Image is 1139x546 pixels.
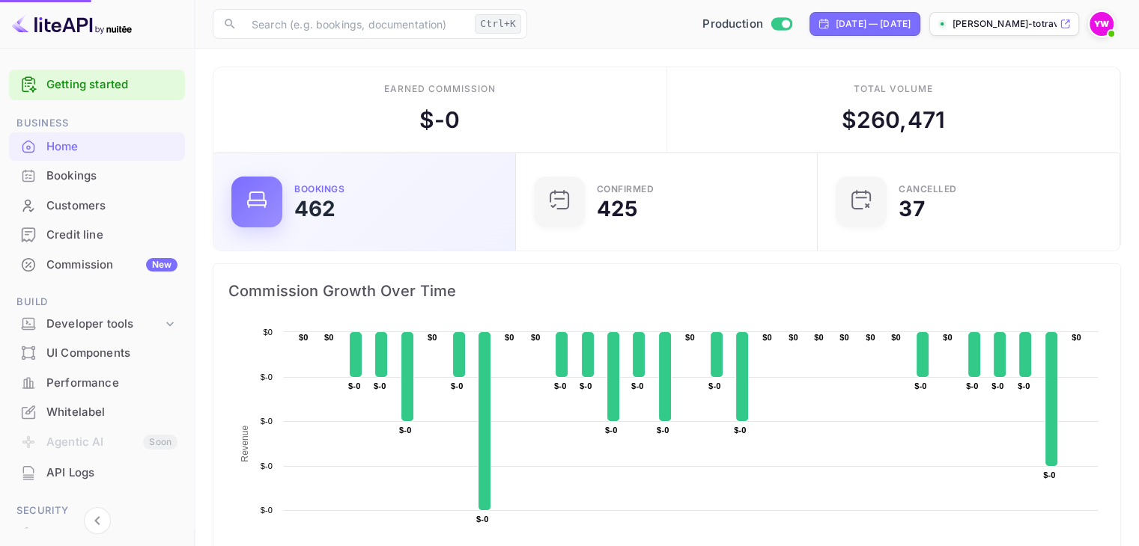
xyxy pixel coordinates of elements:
text: $-0 [399,426,411,435]
text: $0 [762,333,772,342]
text: $-0 [605,426,617,435]
text: $0 [263,328,273,337]
img: Yahav Winkler [1090,12,1114,36]
text: $-0 [708,381,720,390]
div: CANCELLED [899,185,957,194]
div: Credit line [9,221,185,250]
div: Bookings [46,168,177,185]
text: $0 [505,333,514,342]
span: Production [702,16,763,33]
div: Developer tools [46,316,163,333]
div: Performance [9,369,185,398]
span: Build [9,294,185,310]
div: Getting started [9,70,185,100]
div: Credit line [46,227,177,244]
div: Customers [9,191,185,221]
text: $-0 [348,381,360,390]
text: $0 [299,333,309,342]
text: $0 [428,333,437,342]
div: 37 [899,198,924,219]
div: Developer tools [9,311,185,337]
text: $-0 [451,381,463,390]
div: Whitelabel [46,404,177,421]
text: $0 [1072,333,1081,342]
text: $-0 [374,381,386,390]
div: API Logs [9,458,185,488]
div: Bookings [9,162,185,191]
div: UI Components [9,339,185,368]
div: 425 [597,198,637,219]
div: $ 260,471 [842,103,945,137]
div: Team management [46,525,177,542]
div: New [146,258,177,272]
div: Customers [46,197,177,215]
text: $-0 [554,381,566,390]
div: Performance [46,375,177,392]
p: [PERSON_NAME]-totravel... [953,17,1057,31]
a: Customers [9,191,185,219]
text: $-0 [261,372,273,381]
text: $-0 [476,515,488,524]
text: $-0 [914,381,926,390]
text: $-0 [631,381,643,390]
img: LiteAPI logo [12,12,132,36]
text: $-0 [261,417,273,426]
div: Ctrl+K [475,14,521,34]
text: $0 [839,333,849,342]
text: $-0 [657,426,669,435]
text: $0 [685,333,695,342]
span: Commission Growth Over Time [228,279,1105,303]
text: $0 [789,333,798,342]
a: CommissionNew [9,251,185,278]
a: Getting started [46,76,177,93]
text: $0 [531,333,541,342]
div: UI Components [46,345,177,362]
text: $-0 [1043,470,1055,479]
text: $-0 [734,426,746,435]
span: Security [9,503,185,519]
a: Whitelabel [9,398,185,426]
a: Home [9,132,185,160]
text: $0 [814,333,824,342]
div: CommissionNew [9,251,185,280]
text: $0 [324,333,334,342]
div: Bookings [294,185,344,194]
text: $0 [943,333,953,342]
a: Bookings [9,162,185,189]
text: Revenue [240,425,250,461]
div: 462 [294,198,335,219]
div: Total volume [853,82,933,96]
div: Commission [46,257,177,274]
a: Performance [9,369,185,396]
text: $0 [866,333,875,342]
text: $-0 [580,381,592,390]
div: Switch to Sandbox mode [696,16,798,33]
div: Confirmed [597,185,654,194]
a: API Logs [9,458,185,486]
div: Home [46,138,177,156]
div: Earned commission [384,82,495,96]
text: $-0 [966,381,978,390]
div: Home [9,132,185,162]
a: Credit line [9,221,185,248]
div: $ -0 [419,103,460,137]
input: Search (e.g. bookings, documentation) [243,9,469,39]
div: API Logs [46,464,177,482]
text: $-0 [261,506,273,515]
text: $-0 [991,381,1003,390]
button: Collapse navigation [84,507,111,534]
div: [DATE] — [DATE] [836,17,911,31]
div: Whitelabel [9,398,185,427]
text: $0 [891,333,901,342]
span: Business [9,115,185,132]
text: $-0 [261,461,273,470]
text: $-0 [1018,381,1030,390]
a: UI Components [9,339,185,366]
